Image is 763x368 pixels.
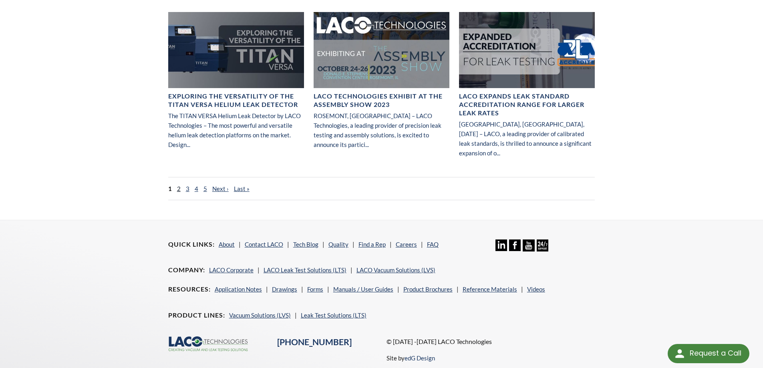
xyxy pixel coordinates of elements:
[328,241,348,248] a: Quality
[459,92,595,117] h4: LACO Expands Leak Standard Accreditation Range for Larger Leak Rates
[427,241,439,248] a: FAQ
[537,245,548,253] a: 24/7 Support
[177,185,181,192] a: 2
[168,185,172,192] span: 1
[387,336,595,347] p: © [DATE] -[DATE] LACO Technologies
[463,286,517,293] a: Reference Materials
[690,344,741,362] div: Request a Call
[356,266,435,273] a: LACO Vacuum Solutions (LVS)
[358,241,386,248] a: Find a Rep
[314,12,449,156] a: Gray banner with the writing "LACO Technologies exhibiting at the Assembly Show produced by Assem...
[203,185,207,192] a: 5
[272,286,297,293] a: Drawings
[314,111,449,149] p: ROSEMONT, [GEOGRAPHIC_DATA] – LACO Technologies, a leading provider of precision leak testing and...
[396,241,417,248] a: Careers
[168,111,304,149] p: The TITAN VERSA Helium Leak Detector by LACO Technologies – The most powerful and versatile heliu...
[195,185,198,192] a: 4
[186,185,189,192] a: 3
[168,92,304,109] h4: Exploring the Versatility of the TITAN VERSA Helium Leak Detector
[307,286,323,293] a: Forms
[301,312,366,319] a: Leak Test Solutions (LTS)
[405,354,435,362] a: edG Design
[168,266,205,274] h4: Company
[293,241,318,248] a: Tech Blog
[168,12,304,156] a: Exploring the Versatility of the TITAN VERSA Helium Leak DetectorThe TITAN VERSA Helium Leak Dete...
[168,285,211,294] h4: Resources
[387,353,435,363] p: Site by
[229,312,291,319] a: Vacuum Solutions (LVS)
[219,241,235,248] a: About
[403,286,453,293] a: Product Brochures
[264,266,346,273] a: LACO Leak Test Solutions (LTS)
[277,337,352,347] a: [PHONE_NUMBER]
[537,239,548,251] img: 24/7 Support Icon
[245,241,283,248] a: Contact LACO
[314,92,449,109] h4: LACO Technologies Exhibit at The Assembly Show 2023
[168,240,215,249] h4: Quick Links
[333,286,393,293] a: Manuals / User Guides
[168,311,225,320] h4: Product Lines
[168,177,595,200] nav: pager
[668,344,749,363] div: Request a Call
[212,185,229,192] a: Next ›
[234,185,250,192] a: Last »
[215,286,262,293] a: Application Notes
[209,266,254,273] a: LACO Corporate
[673,347,686,360] img: round button
[527,286,545,293] a: Videos
[459,12,595,164] a: Expanded accreditation bannerLACO Expands Leak Standard Accreditation Range for Larger Leak Rates...
[459,119,595,158] p: [GEOGRAPHIC_DATA], [GEOGRAPHIC_DATA], [DATE] – LACO, a leading provider of calibrated leak standa...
